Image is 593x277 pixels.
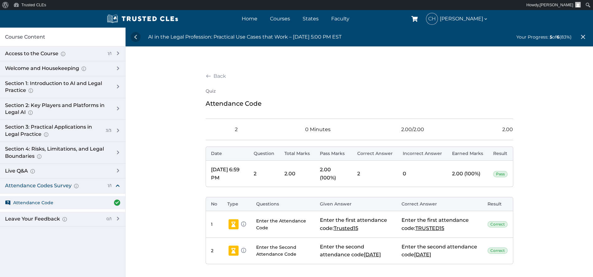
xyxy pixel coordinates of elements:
[402,243,477,259] div: Enter the second attendance code
[334,225,358,231] span: Trusted15
[315,161,352,187] td: 2.00 (100%)
[352,161,398,187] td: 2
[396,197,482,211] th: Correct Answer
[415,225,444,231] span: TRUSTED15
[279,161,315,187] td: 2.00
[364,252,381,258] span: [DATE]
[5,168,109,174] div: Live Q&A
[5,216,101,222] div: Leave Your Feedback
[211,221,213,227] span: 1
[240,14,259,23] a: Home
[352,146,398,161] th: Correct Answer
[440,14,488,23] span: [PERSON_NAME]
[447,161,488,187] td: 2.00 (100%)
[305,125,331,134] span: 0 Minutes
[13,199,53,206] span: Attendance Code
[235,125,238,134] span: 2
[206,88,513,94] div: Quiz
[105,51,111,56] div: 1/1
[222,197,251,211] th: Type
[330,14,351,23] a: Faculty
[493,171,508,177] span: Pass
[315,146,352,161] th: Pass Marks
[5,146,109,160] div: Section 4: Risks, Limitations, and Legal Boundaries
[482,197,513,211] th: Result
[5,182,103,189] div: Attendance Codes Survey
[502,125,513,134] span: 2.00
[401,125,424,134] span: 2.00/2.00
[249,161,279,187] td: 2
[277,125,331,134] div: Quiz Time:
[206,161,249,187] td: [DATE] 6:59 PM
[256,217,310,232] span: Enter the Attendance Code
[206,99,513,109] div: Attendance Code
[426,13,438,24] span: CH
[402,216,477,232] div: Enter the first attendance code:
[516,34,548,40] span: Your Progress:
[320,243,391,259] div: Enter the second attendance code
[211,248,213,253] span: 2
[105,14,180,24] img: Trusted CLEs
[103,128,111,133] div: 3/3
[5,50,103,57] div: Access to the Course
[398,146,447,161] th: Incorrect Answer
[256,244,310,258] span: Enter the Second Attendance Code
[540,3,573,7] span: [PERSON_NAME]
[398,161,447,187] td: 0
[369,125,424,134] div: Total Marks:
[206,146,249,161] th: Date
[315,197,396,211] th: Given Answer
[268,14,292,23] a: Courses
[320,216,391,232] div: Enter the first attendance code:
[251,197,315,211] th: Questions
[5,33,45,41] span: Course Content
[488,221,508,227] span: Correct
[206,72,226,80] a: Back
[550,34,552,40] span: 5
[463,125,513,134] div: Passing Marks:
[301,14,320,23] a: States
[5,65,109,72] div: Welcome and Housekeeping
[5,80,109,94] div: Section 1: Introduction to AI and Legal Practice
[105,183,111,189] div: 1/1
[279,146,315,161] th: Total Marks
[5,124,101,138] div: Section 3: Practical Applications in Legal Practice
[148,33,342,41] div: AI in the Legal Profession: Practical Use Cases that Work – [DATE] 5:00 PM EST
[557,34,559,40] span: 6
[206,125,238,134] div: Questions:
[414,252,431,258] span: [DATE]
[5,102,109,116] div: Section 2: Key Players and Platforms in Legal AI
[516,34,572,40] div: of (83%)
[104,216,111,222] div: 0/1
[447,146,488,161] th: Earned Marks
[488,248,508,254] span: Correct
[206,197,222,211] th: No
[249,146,279,161] th: Question
[488,146,513,161] th: Result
